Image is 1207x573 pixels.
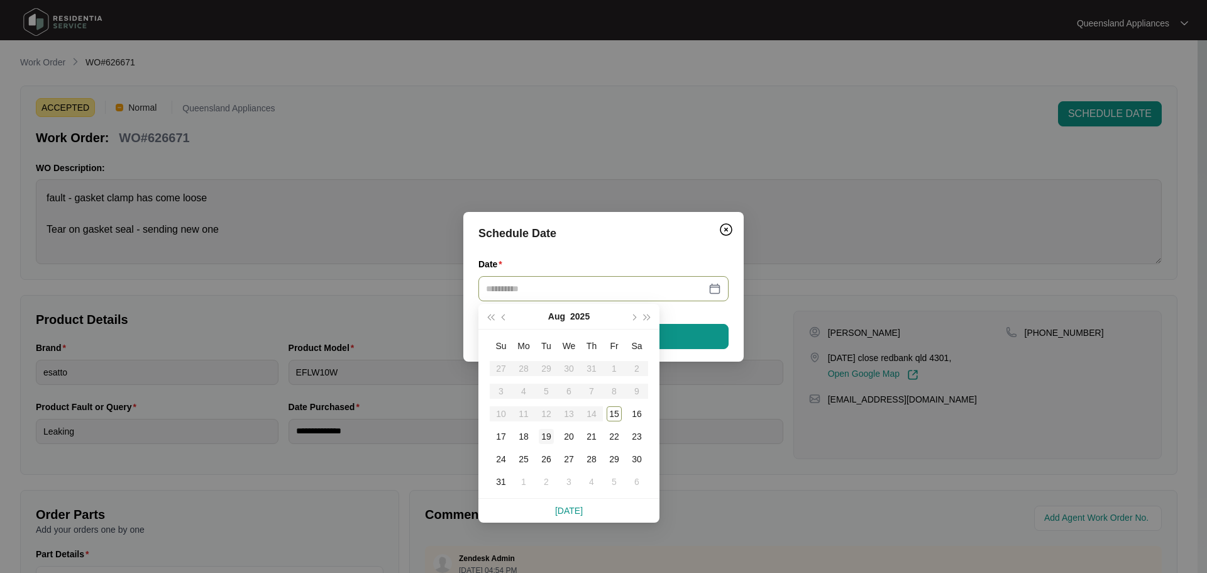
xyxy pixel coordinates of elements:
div: 4 [584,474,599,489]
button: 2025 [570,304,590,329]
td: 2025-09-06 [626,470,648,493]
td: 2025-08-19 [535,425,558,448]
td: 2025-09-01 [512,470,535,493]
div: 17 [493,429,509,444]
th: Th [580,335,603,357]
div: 16 [629,406,644,421]
div: 20 [561,429,576,444]
th: Mo [512,335,535,357]
td: 2025-09-04 [580,470,603,493]
div: Schedule Date [478,225,729,242]
td: 2025-08-20 [558,425,580,448]
th: Tu [535,335,558,357]
td: 2025-08-18 [512,425,535,448]
div: 27 [561,452,576,467]
div: 19 [539,429,554,444]
td: 2025-08-28 [580,448,603,470]
td: 2025-08-26 [535,448,558,470]
td: 2025-08-27 [558,448,580,470]
td: 2025-08-30 [626,448,648,470]
div: 5 [607,474,622,489]
div: 2 [539,474,554,489]
td: 2025-08-31 [490,470,512,493]
div: 21 [584,429,599,444]
div: 24 [493,452,509,467]
button: Close [716,220,736,240]
div: 22 [607,429,622,444]
div: 29 [607,452,622,467]
td: 2025-08-29 [603,448,626,470]
td: 2025-08-22 [603,425,626,448]
th: We [558,335,580,357]
td: 2025-09-03 [558,470,580,493]
div: 30 [629,452,644,467]
td: 2025-09-02 [535,470,558,493]
td: 2025-08-15 [603,403,626,425]
img: closeCircle [719,222,734,237]
div: 1 [516,474,531,489]
th: Sa [626,335,648,357]
a: [DATE] [555,506,583,516]
th: Su [490,335,512,357]
div: 15 [607,406,622,421]
input: Date [486,282,706,296]
div: 23 [629,429,644,444]
div: 3 [561,474,576,489]
td: 2025-08-24 [490,448,512,470]
td: 2025-08-17 [490,425,512,448]
td: 2025-08-21 [580,425,603,448]
div: 26 [539,452,554,467]
td: 2025-08-23 [626,425,648,448]
div: 18 [516,429,531,444]
td: 2025-08-16 [626,403,648,425]
div: 31 [493,474,509,489]
label: Date [478,258,507,270]
div: 25 [516,452,531,467]
button: Aug [548,304,565,329]
td: 2025-08-25 [512,448,535,470]
div: 6 [629,474,644,489]
div: 28 [584,452,599,467]
th: Fr [603,335,626,357]
td: 2025-09-05 [603,470,626,493]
